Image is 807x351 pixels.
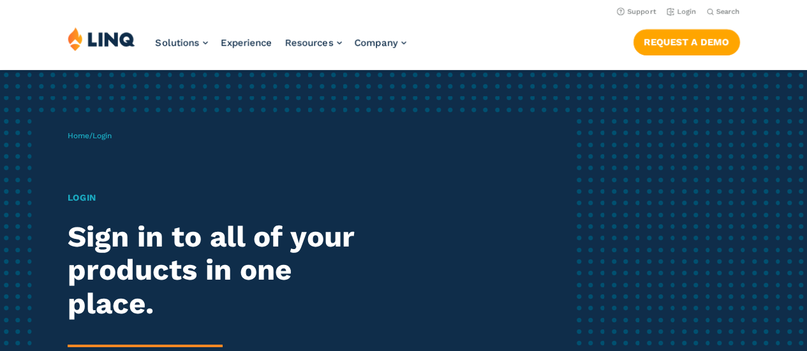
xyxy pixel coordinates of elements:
img: LINQ | K‑12 Software [68,27,135,51]
h2: Sign in to all of your products in one place. [68,220,378,321]
nav: Primary Navigation [156,27,406,69]
a: Resources [285,37,342,48]
span: Solutions [156,37,200,48]
a: Home [68,131,89,140]
a: Solutions [156,37,208,48]
h1: Login [68,191,378,204]
span: Search [716,8,740,16]
a: Login [667,8,697,16]
span: Company [355,37,398,48]
button: Open Search Bar [707,7,740,17]
nav: Button Navigation [633,27,740,55]
a: Experience [221,37,272,48]
span: Login [93,131,112,140]
span: Resources [285,37,334,48]
a: Request a Demo [633,29,740,55]
a: Company [355,37,406,48]
span: / [68,131,112,140]
a: Support [617,8,656,16]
